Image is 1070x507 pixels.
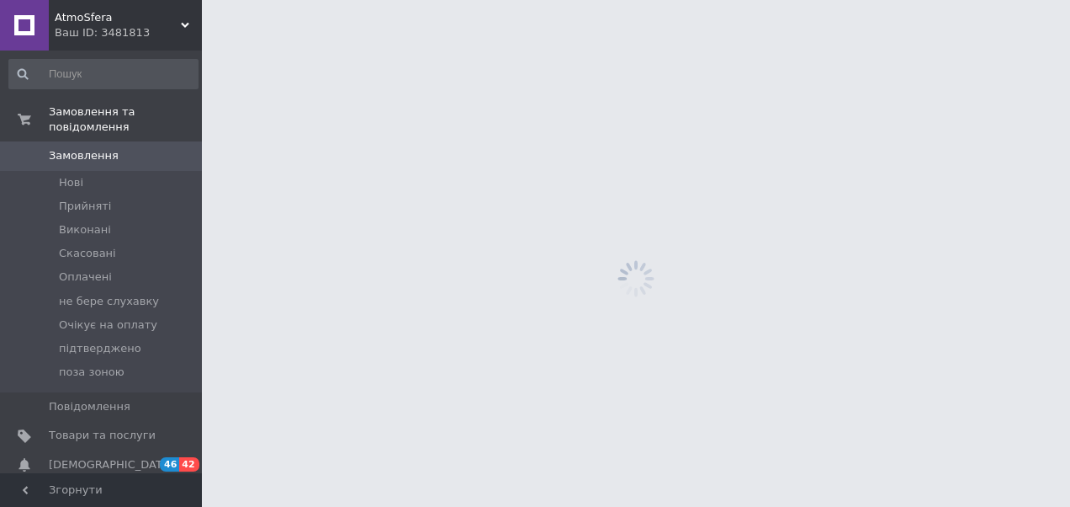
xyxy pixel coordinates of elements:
span: Виконані [59,222,111,237]
span: поза зоною [59,365,124,380]
span: не бере слухавку [59,294,159,309]
img: spinner_grey-bg-hcd09dd2d8f1a785e3413b09b97f8118e7.gif [613,256,659,302]
span: Очікує на оплату [59,318,157,333]
span: AtmoSfera [55,10,181,25]
span: Прийняті [59,199,111,214]
span: [DEMOGRAPHIC_DATA] [49,457,173,472]
span: Замовлення [49,148,119,163]
span: 46 [160,457,179,472]
span: Скасовані [59,246,116,261]
span: Замовлення та повідомлення [49,104,202,135]
input: Пошук [8,59,199,89]
span: підтверджено [59,341,141,356]
span: Оплачені [59,270,112,285]
span: Товари та послуги [49,428,156,443]
div: Ваш ID: 3481813 [55,25,202,40]
span: 42 [179,457,199,472]
span: Нові [59,175,83,190]
span: Повідомлення [49,399,130,414]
